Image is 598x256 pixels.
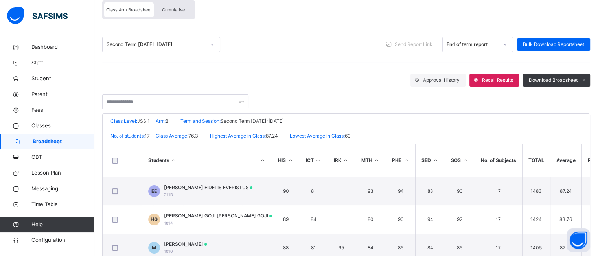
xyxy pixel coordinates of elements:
th: ICT [300,144,328,177]
div: End of term report [447,41,499,48]
span: Second Term [DATE]-[DATE] [221,118,284,124]
th: No. of Subjects [475,144,522,177]
button: Open asap [567,228,590,252]
span: [PERSON_NAME] GOJI [PERSON_NAME] GOJI [164,212,272,219]
span: Lesson Plan [31,169,94,177]
span: Classes [31,122,94,130]
td: 90 [445,177,475,206]
span: Lowest Average in Class: [290,133,345,139]
span: Cumulative [162,7,185,13]
th: MTH [355,144,386,177]
span: Class Arm Broadsheet [106,7,152,13]
td: 81 [300,177,328,206]
i: Sort in Ascending Order [373,157,380,163]
span: 1424 [528,216,544,223]
span: 211B [164,192,173,197]
span: Highest Average in Class: [210,133,266,139]
i: Sort in Ascending Order [315,157,322,163]
span: 17 [481,244,516,251]
td: 90 [272,177,300,206]
td: 89 [272,205,300,234]
span: Recall Results [482,77,513,84]
span: 82.65 [556,244,576,251]
span: Student [31,75,94,83]
td: 80 [355,205,386,234]
span: 1483 [528,188,544,195]
span: 1014 [164,221,173,225]
span: B [166,118,169,124]
span: No. of students: [110,133,145,139]
td: 92 [445,205,475,234]
i: Sort Ascending [171,157,177,163]
span: Download Broadsheet [529,77,578,84]
td: 90 [386,205,416,234]
span: HG [151,216,158,223]
div: Second Term [DATE]-[DATE] [107,41,206,48]
span: Class Level: [110,118,137,124]
span: [PERSON_NAME] [164,241,207,248]
span: 83.76 [556,216,576,223]
span: Time Table [31,201,94,208]
span: 87.24 [266,133,278,139]
th: Average [550,144,581,177]
i: Sort in Ascending Order [462,157,469,163]
i: Sort in Ascending Order [287,157,294,163]
span: JSS 1 [137,118,150,124]
th: SOS [445,144,475,177]
span: Messaging [31,185,94,193]
span: Help [31,221,94,228]
th: Students [142,144,260,177]
span: Arm: [156,118,166,124]
td: _ [328,177,355,206]
i: Sort in Ascending Order [403,157,409,163]
th: PHE [386,144,416,177]
span: 1405 [528,244,544,251]
i: Sort in Ascending Order [342,157,349,163]
span: 17 [481,188,516,195]
td: 93 [355,177,386,206]
span: EE [151,188,157,195]
span: Approval History [423,77,460,84]
span: 17 [145,133,150,139]
i: Sort in Ascending Order [259,157,266,163]
th: SED [416,144,445,177]
img: safsims [7,7,68,24]
span: M [152,244,156,251]
span: Dashboard [31,43,94,51]
th: IRK [328,144,355,177]
span: CBT [31,153,94,161]
td: 94 [416,205,445,234]
span: Configuration [31,236,94,244]
span: Fees [31,106,94,114]
span: 76.3 [188,133,198,139]
td: 84 [300,205,328,234]
span: Staff [31,59,94,67]
th: HIS [272,144,300,177]
span: Parent [31,90,94,98]
span: 1010 [164,249,173,254]
span: [PERSON_NAME] FIDELIS EVERISTUS [164,184,253,191]
span: Send Report Link [395,41,432,48]
td: 88 [416,177,445,206]
span: Class Average: [156,133,188,139]
span: 17 [481,216,516,223]
span: Term and Session: [180,118,221,124]
th: TOTAL [522,144,550,177]
td: 94 [386,177,416,206]
span: Bulk Download Reportsheet [523,41,584,48]
td: _ [328,205,355,234]
span: 87.24 [556,188,576,195]
i: Sort in Ascending Order [432,157,439,163]
span: Broadsheet [33,138,94,145]
span: 60 [345,133,351,139]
